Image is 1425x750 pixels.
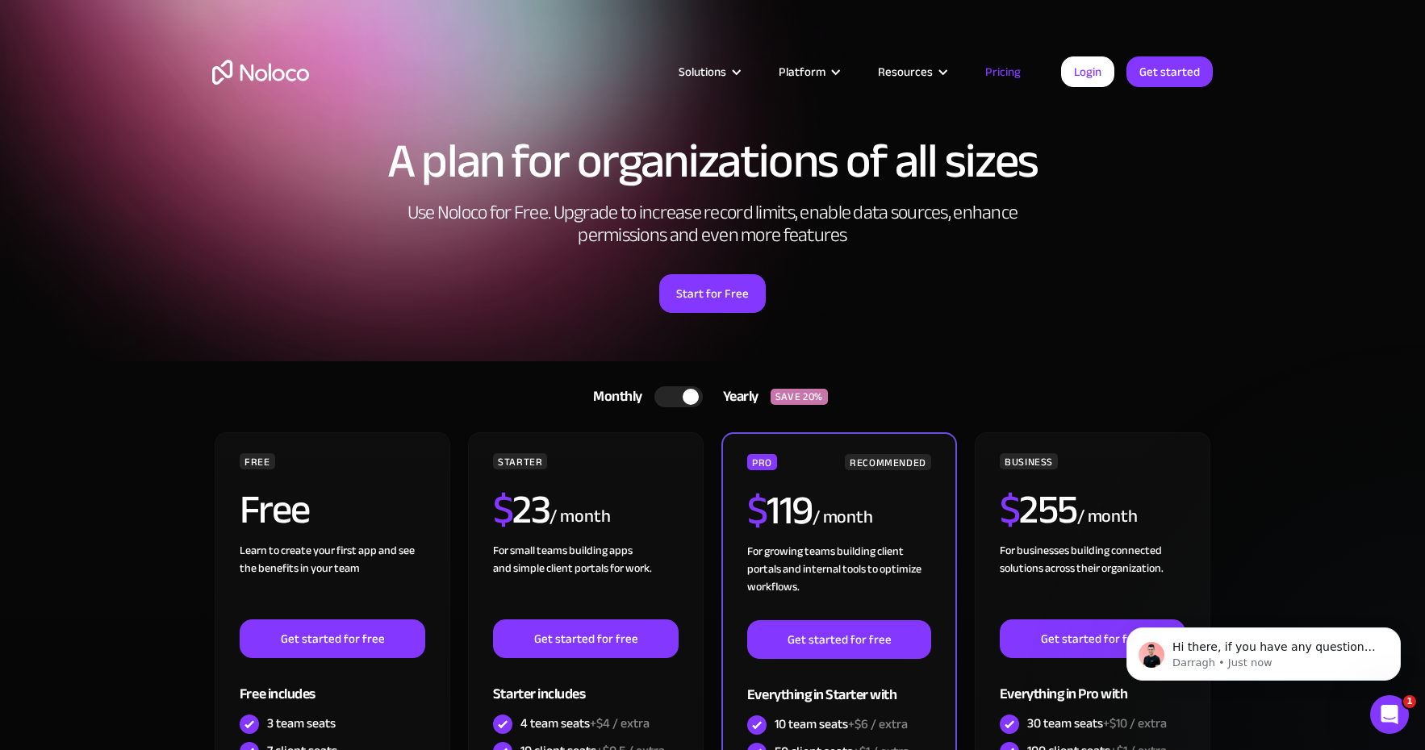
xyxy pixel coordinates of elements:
div: Resources [858,61,965,82]
div: Resources [878,61,933,82]
a: Get started for free [1000,619,1185,658]
span: $ [493,472,513,548]
span: $ [747,473,767,548]
div: 10 team seats [775,715,908,733]
a: home [212,60,309,85]
div: Yearly [703,385,771,409]
div: STARTER [493,453,547,469]
a: Get started for free [747,620,931,659]
div: 4 team seats [520,715,650,732]
div: For growing teams building client portals and internal tools to optimize workflows. [747,543,931,620]
div: / month [1077,504,1138,530]
div: Free includes [240,658,425,710]
div: Solutions [658,61,758,82]
div: / month [813,505,873,531]
div: 3 team seats [267,715,336,732]
div: Everything in Pro with [1000,658,1185,710]
span: +$4 / extra [590,711,650,735]
div: Everything in Starter with [747,659,931,711]
a: Start for Free [659,274,766,313]
div: For businesses building connected solutions across their organization. ‍ [1000,542,1185,619]
span: 1 [1403,695,1416,708]
a: Pricing [965,61,1041,82]
h2: Use Noloco for Free. Upgrade to increase record limits, enable data sources, enhance permissions ... [390,202,1035,247]
a: Get started for free [240,619,425,658]
div: Platform [779,61,825,82]
div: RECOMMENDED [845,454,931,470]
div: Starter includes [493,658,679,710]
h2: 255 [1000,490,1077,530]
iframe: Intercom notifications message [1102,594,1425,706]
div: BUSINESS [1000,453,1058,469]
div: / month [550,504,610,530]
div: SAVE 20% [771,389,828,405]
div: FREE [240,453,275,469]
h1: A plan for organizations of all sizes [212,137,1213,185]
div: Monthly [573,385,654,409]
h2: 23 [493,490,550,530]
h2: 119 [747,490,813,531]
div: For small teams building apps and simple client portals for work. ‍ [493,542,679,619]
iframe: Intercom live chat [1370,695,1409,734]
div: Learn to create your first app and see the benefits in your team ‍ [240,542,425,619]
span: +$10 / extra [1103,711,1167,735]
span: +$6 / extra [848,712,908,736]
div: Platform [758,61,858,82]
a: Get started [1126,56,1213,87]
div: 30 team seats [1027,715,1167,732]
a: Login [1061,56,1114,87]
a: Get started for free [493,619,679,658]
h2: Free [240,490,310,530]
div: PRO [747,454,777,470]
span: $ [1000,472,1020,548]
div: Solutions [679,61,726,82]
